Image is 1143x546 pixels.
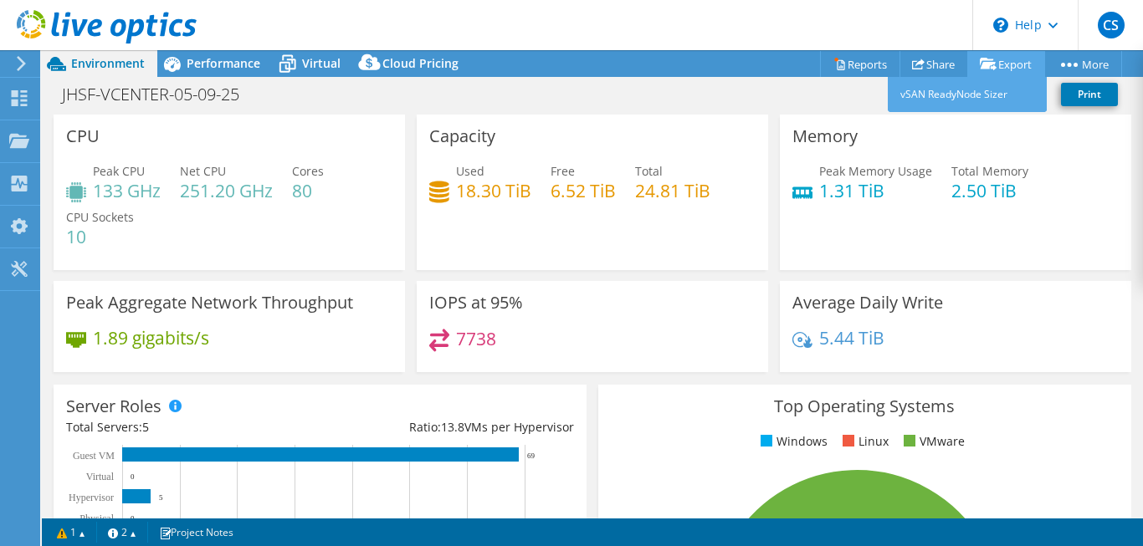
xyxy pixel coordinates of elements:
h3: Top Operating Systems [611,397,1119,416]
span: Cloud Pricing [382,55,459,71]
span: Environment [71,55,145,71]
a: 1 [45,522,97,543]
h4: 1.31 TiB [819,181,932,200]
svg: \n [993,18,1008,33]
h4: 10 [66,227,134,246]
h4: 7738 [456,329,496,348]
text: Physical [79,513,114,524]
span: Cores [292,163,324,179]
span: Used [456,163,484,179]
text: 0 [131,472,135,481]
span: Peak CPU [93,163,145,179]
text: Guest VM [73,450,115,462]
text: Hypervisor [69,492,114,503]
h4: 24.81 TiB [635,181,710,200]
a: vSAN ReadyNode Sizer [888,77,1047,112]
h3: IOPS at 95% [429,293,523,312]
span: Virtual [302,55,341,71]
text: Virtual [86,471,115,482]
h4: 18.30 TiB [456,181,531,200]
h4: 251.20 GHz [180,181,273,200]
text: 5 [159,493,163,502]
h4: 133 GHz [93,181,161,200]
span: 5 [142,419,149,435]
h4: 80 [292,181,324,200]
h3: CPU [66,127,100,145]
h3: Peak Aggregate Network Throughput [66,293,353,312]
a: Export [967,51,1045,77]
span: Performance [187,55,260,71]
h3: Average Daily Write [792,293,943,312]
text: 69 [527,452,536,460]
span: Total Memory [951,163,1028,179]
span: Peak Memory Usage [819,163,932,179]
h3: Capacity [429,127,495,145]
h4: 5.44 TiB [819,329,884,347]
div: Total Servers: [66,418,320,436]
div: Ratio: VMs per Hypervisor [320,418,573,436]
span: CS [1098,12,1125,38]
li: Linux [838,432,889,451]
h1: JHSF-VCENTER-05-09-25 [54,85,265,104]
a: Project Notes [147,522,245,543]
a: Print [1061,83,1118,106]
a: Reports [820,51,900,77]
span: 13.8 [441,419,464,435]
h4: 6.52 TiB [551,181,616,200]
span: CPU Sockets [66,209,134,225]
h4: 1.89 gigabits/s [93,329,209,347]
h3: Server Roles [66,397,161,416]
a: 2 [96,522,148,543]
h4: 2.50 TiB [951,181,1028,200]
text: 0 [131,514,135,523]
a: More [1044,51,1122,77]
span: Total [635,163,663,179]
li: VMware [900,432,965,451]
span: Net CPU [180,163,226,179]
span: Free [551,163,575,179]
h3: Memory [792,127,858,145]
a: Share [900,51,968,77]
li: Windows [756,432,828,451]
